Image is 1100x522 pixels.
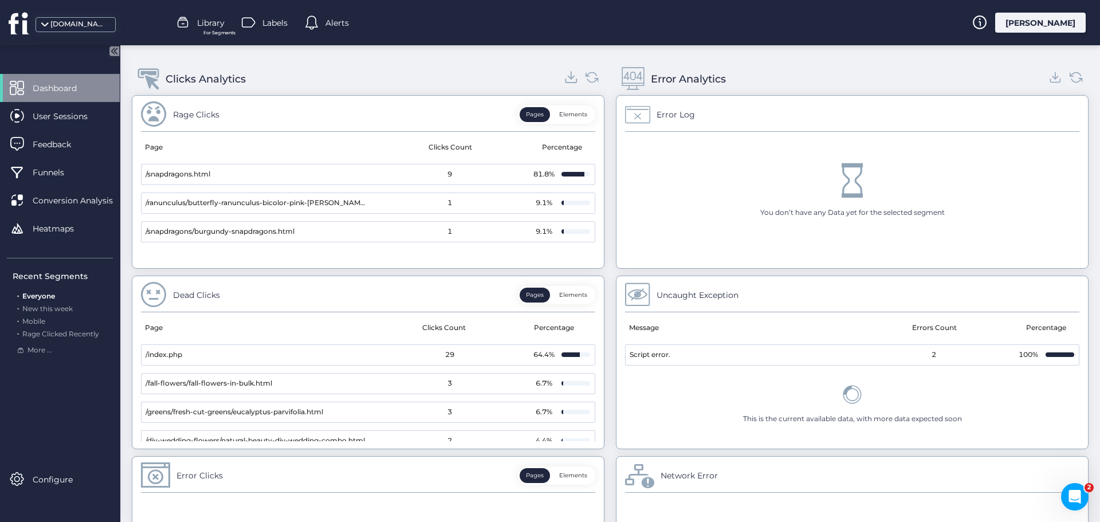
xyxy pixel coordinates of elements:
[33,166,81,179] span: Funnels
[553,288,594,303] button: Elements
[33,138,88,151] span: Feedback
[524,312,587,344] mat-header-cell: Percentage
[447,378,452,389] span: 3
[176,469,223,482] div: Error Clicks
[364,312,525,344] mat-header-cell: Clicks Count
[852,312,1017,344] mat-header-cell: Errors Count
[553,107,594,122] button: Elements
[146,378,272,389] span: /fall-flowers/fall-flowers-in-bulk.html
[553,468,594,483] button: Elements
[22,304,73,313] span: New this week
[760,207,945,218] div: You don’t have any Data yet for the selected segment
[533,350,556,360] div: 64.4%
[22,317,45,325] span: Mobile
[1061,483,1089,511] iframe: Intercom live chat
[533,378,556,389] div: 6.7%
[33,473,90,486] span: Configure
[17,327,19,338] span: .
[447,407,452,418] span: 3
[325,17,349,29] span: Alerts
[33,222,91,235] span: Heatmaps
[533,407,556,418] div: 6.7%
[203,29,235,37] span: For Segments
[146,350,182,360] span: /index.php
[532,132,595,164] mat-header-cell: Percentage
[1017,350,1040,360] div: 100%
[197,17,225,29] span: Library
[447,198,452,209] span: 1
[50,19,108,30] div: [DOMAIN_NAME]
[146,435,365,446] span: /diy-wedding-flowers/natural-beauty-diy-wedding-combo.html
[743,414,962,425] div: This is the current available data, with more data expected soon
[447,169,452,180] span: 9
[173,289,220,301] div: Dead Clicks
[146,169,210,180] span: /snapdragons.html
[651,71,726,87] div: Error Analytics
[146,226,294,237] span: /snapdragons/burgundy-snapdragons.html
[17,289,19,300] span: .
[520,288,550,303] button: Pages
[657,108,695,121] div: Error Log
[533,435,556,446] div: 4.4%
[661,469,718,482] div: Network Error
[33,110,105,123] span: User Sessions
[33,194,130,207] span: Conversion Analysis
[141,312,364,344] mat-header-cell: Page
[445,350,454,360] span: 29
[520,107,550,122] button: Pages
[22,329,99,338] span: Rage Clicked Recently
[1085,483,1094,492] span: 2
[533,198,556,209] div: 9.1%
[27,345,52,356] span: More ...
[447,226,452,237] span: 1
[932,350,936,360] span: 2
[533,169,556,180] div: 81.8%
[1016,312,1079,344] mat-header-cell: Percentage
[173,108,219,121] div: Rage Clicks
[22,292,55,300] span: Everyone
[17,302,19,313] span: .
[13,270,113,282] div: Recent Segments
[533,226,556,237] div: 9.1%
[141,132,368,164] mat-header-cell: Page
[657,289,738,301] div: Uncaught Exception
[262,17,288,29] span: Labels
[146,198,368,209] span: /ranunculus/butterfly-ranunculus-bicolor-pink-[PERSON_NAME].html
[995,13,1086,33] div: [PERSON_NAME]
[368,132,533,164] mat-header-cell: Clicks Count
[447,435,452,446] span: 2
[166,71,246,87] div: Clicks Analytics
[625,312,852,344] mat-header-cell: Message
[630,350,670,360] span: Script error.
[17,315,19,325] span: .
[146,407,323,418] span: /greens/fresh-cut-greens/eucalyptus-parvifolia.html
[520,468,550,483] button: Pages
[33,82,94,95] span: Dashboard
